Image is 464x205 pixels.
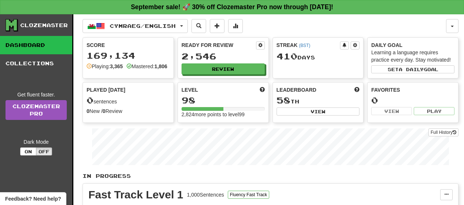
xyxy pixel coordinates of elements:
button: View [277,107,360,116]
div: th [277,96,360,105]
strong: 0 [87,108,89,114]
span: This week in points, UTC [354,86,359,94]
div: New / Review [87,107,170,115]
div: 98 [182,96,265,105]
div: Streak [277,41,340,49]
button: Off [36,147,52,155]
strong: 0 [103,108,106,114]
span: Leaderboard [277,86,317,94]
div: 2,546 [182,52,265,61]
strong: 3,365 [110,63,123,69]
span: Open feedback widget [5,195,61,202]
span: Score more points to level up [260,86,265,94]
span: Cymraeg / English [110,23,176,29]
strong: 1,806 [154,63,167,69]
div: Clozemaster [20,22,68,29]
button: Full History [428,128,458,136]
a: ClozemasterPro [6,100,67,120]
div: Day s [277,52,360,61]
button: Review [182,63,265,74]
div: Score [87,41,170,49]
span: 0 [87,95,94,105]
a: (BST) [299,43,310,48]
p: In Progress [83,172,458,180]
button: Add sentence to collection [210,19,224,33]
div: Mastered: [127,63,167,70]
span: Level [182,86,198,94]
button: View [371,107,412,115]
div: Ready for Review [182,41,256,49]
div: 2,824 more points to level 99 [182,111,265,118]
div: 1,000 Sentences [187,191,224,198]
span: Played [DATE] [87,86,125,94]
div: Daily Goal [371,41,454,49]
span: 410 [277,51,297,61]
span: a daily [399,67,424,72]
div: Learning a language requires practice every day. Stay motivated! [371,49,454,63]
button: On [20,147,36,155]
div: Playing: [87,63,123,70]
div: 0 [371,96,454,105]
button: Fluency Fast Track [228,191,269,199]
div: Favorites [371,86,454,94]
button: Play [414,107,454,115]
div: Get fluent faster. [6,91,67,98]
strong: September sale! 🚀 30% off Clozemaster Pro now through [DATE]! [131,3,333,11]
button: Cymraeg/English [83,19,188,33]
button: Search sentences [191,19,206,33]
button: More stats [228,19,243,33]
div: 169,134 [87,51,170,60]
div: Dark Mode [6,138,67,146]
div: sentences [87,96,170,105]
span: 58 [277,95,291,105]
button: Seta dailygoal [371,65,454,73]
div: Fast Track Level 1 [88,189,183,200]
